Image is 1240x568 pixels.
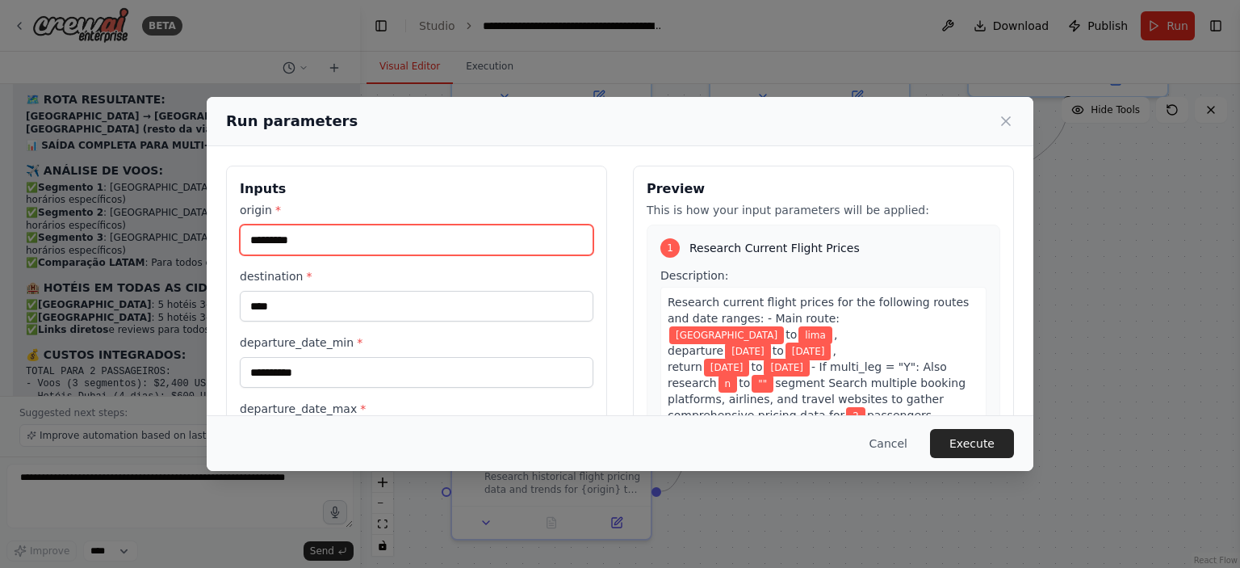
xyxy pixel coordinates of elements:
label: departure_date_max [240,401,593,417]
span: Variable: destination [798,326,832,344]
span: , departure [668,328,837,357]
span: Variable: multi_leg_origin [718,375,738,393]
span: to [739,377,750,389]
button: Execute [930,429,1014,458]
button: Cancel [857,429,920,458]
span: to [751,360,762,373]
span: Research Current Flight Prices [689,240,860,256]
span: to [773,344,784,357]
span: Variable: departure_date_min [725,343,771,360]
p: This is how your input parameters will be applied: [647,202,1000,218]
h3: Preview [647,179,1000,199]
label: departure_date_min [240,334,593,351]
span: Research current flight prices for the following routes and date ranges: - Main route: [668,296,969,325]
label: destination [240,268,593,284]
span: Variable: number_of_passengers [846,407,865,425]
span: segment Search multiple booking platforms, airlines, and travel websites to gather comprehensive ... [668,377,966,422]
span: Variable: return_date_max [764,359,810,377]
h2: Run parameters [226,110,358,133]
label: origin [240,202,593,218]
span: Variable: multi_leg_destination [752,375,773,393]
div: 1 [660,238,680,258]
span: , return [668,344,836,373]
h3: Inputs [240,179,593,199]
span: Variable: departure_date_max [785,343,832,360]
span: Description: [660,269,728,282]
span: Variable: return_date_min [704,359,750,377]
span: Variable: origin [669,326,784,344]
span: - If multi_leg = "Y": Also research [668,360,947,389]
span: to [785,328,797,341]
